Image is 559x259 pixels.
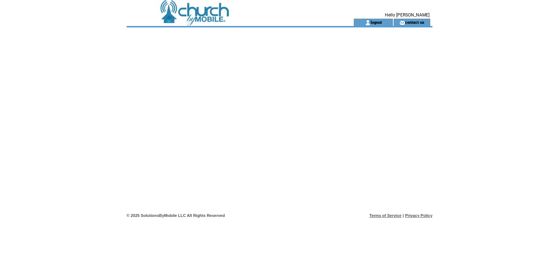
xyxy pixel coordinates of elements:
[371,20,382,25] a: logout
[385,12,429,18] span: Hello [PERSON_NAME]
[127,213,225,218] span: © 2025 SolutionsByMobile LLC All Rights Reserved
[365,20,371,26] img: account_icon.gif
[399,20,405,26] img: contact_us_icon.gif
[405,213,432,218] a: Privacy Policy
[403,213,404,218] span: |
[369,213,402,218] a: Terms of Service
[405,20,424,25] a: contact us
